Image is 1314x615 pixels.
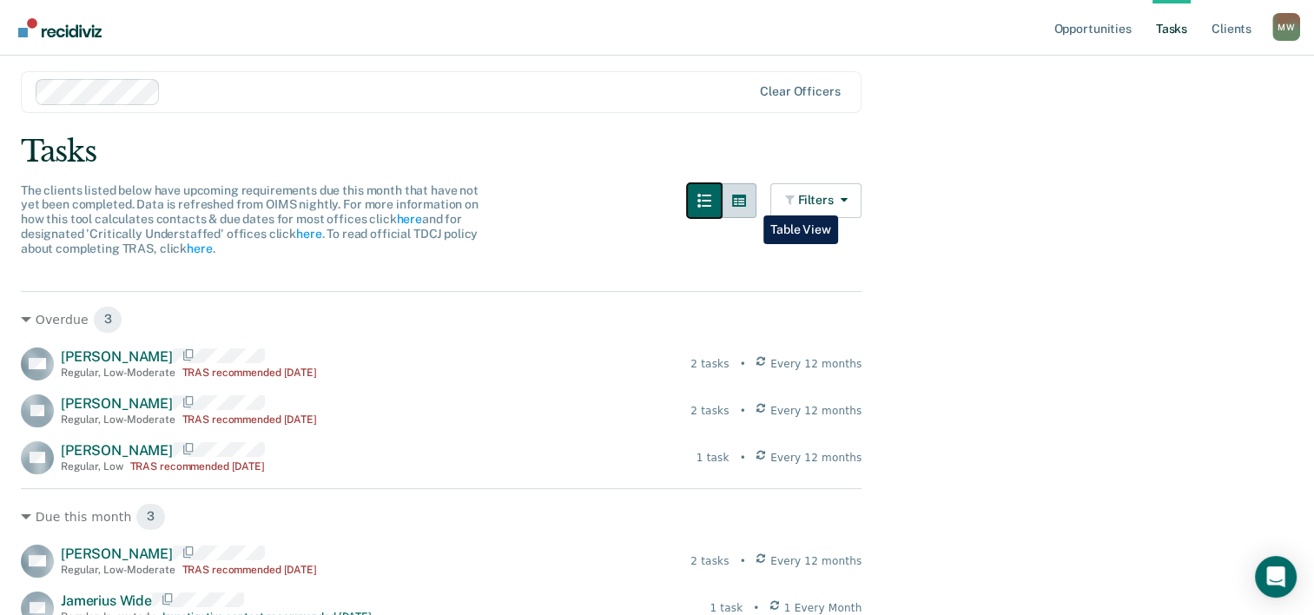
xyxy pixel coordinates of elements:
[61,592,152,609] span: Jamerius Wide
[740,450,746,466] div: •
[1255,556,1297,598] div: Open Intercom Messenger
[770,183,862,218] button: Filters
[61,367,175,379] div: Regular , Low-Moderate
[18,18,102,37] img: Recidiviz
[21,503,862,531] div: Due this month 3
[740,403,746,419] div: •
[770,356,862,372] span: Every 12 months
[690,553,729,569] div: 2 tasks
[697,450,730,466] div: 1 task
[61,413,175,426] div: Regular , Low-Moderate
[61,564,175,576] div: Regular , Low-Moderate
[61,546,173,562] span: [PERSON_NAME]
[61,348,173,365] span: [PERSON_NAME]
[740,553,746,569] div: •
[21,306,862,334] div: Overdue 3
[61,395,173,412] span: [PERSON_NAME]
[61,442,173,459] span: [PERSON_NAME]
[182,413,317,426] div: TRAS recommended [DATE]
[740,356,746,372] div: •
[1272,13,1300,41] button: Profile dropdown button
[770,553,862,569] span: Every 12 months
[93,306,123,334] span: 3
[770,403,862,419] span: Every 12 months
[760,84,840,99] div: Clear officers
[182,564,317,576] div: TRAS recommended [DATE]
[135,503,166,531] span: 3
[182,367,317,379] div: TRAS recommended [DATE]
[130,460,265,473] div: TRAS recommended [DATE]
[690,403,729,419] div: 2 tasks
[1272,13,1300,41] div: M W
[187,241,212,255] a: here
[396,212,421,226] a: here
[61,460,123,473] div: Regular , Low
[21,183,479,255] span: The clients listed below have upcoming requirements due this month that have not yet been complet...
[21,134,1293,169] div: Tasks
[770,450,862,466] span: Every 12 months
[690,356,729,372] div: 2 tasks
[296,227,321,241] a: here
